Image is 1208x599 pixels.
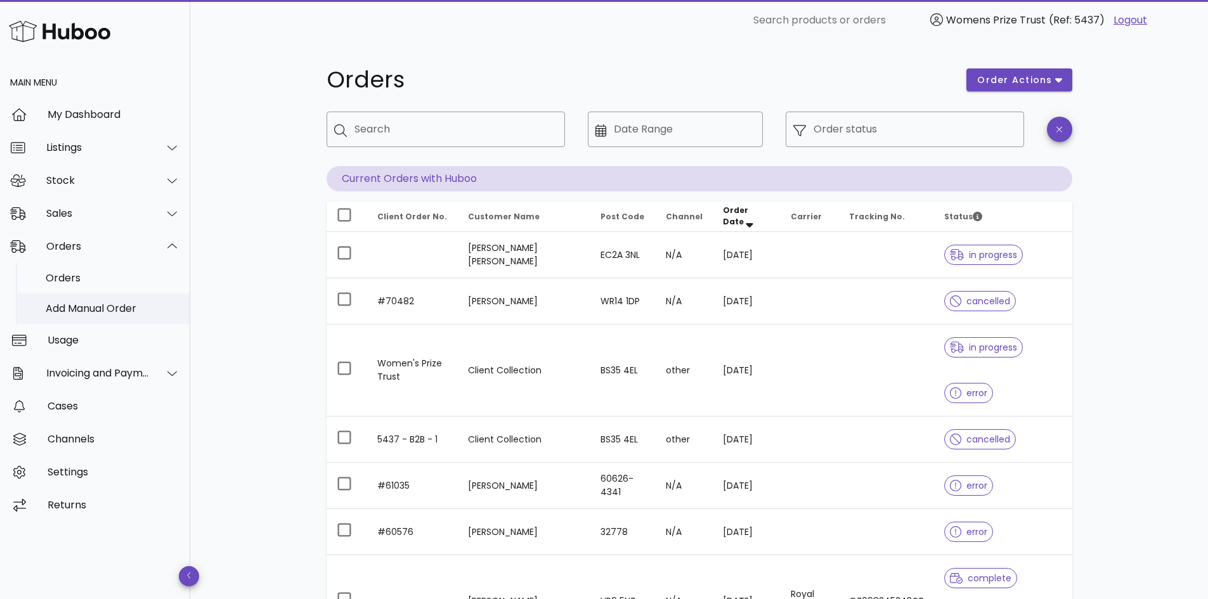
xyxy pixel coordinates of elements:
[590,325,656,416] td: BS35 4EL
[950,250,1017,259] span: in progress
[458,232,591,278] td: [PERSON_NAME] [PERSON_NAME]
[468,211,540,222] span: Customer Name
[458,463,591,509] td: [PERSON_NAME]
[946,13,1046,27] span: Womens Prize Trust
[46,367,150,379] div: Invoicing and Payments
[977,74,1053,87] span: order actions
[601,211,644,222] span: Post Code
[48,466,180,478] div: Settings
[950,435,1010,444] span: cancelled
[590,509,656,555] td: 32778
[781,202,839,232] th: Carrier
[458,509,591,555] td: [PERSON_NAME]
[656,416,713,463] td: other
[46,240,150,252] div: Orders
[48,400,180,412] div: Cases
[656,202,713,232] th: Channel
[367,202,458,232] th: Client Order No.
[656,325,713,416] td: other
[367,325,458,416] td: Women's Prize Trust
[944,211,982,222] span: Status
[713,278,781,325] td: [DATE]
[713,232,781,278] td: [DATE]
[48,334,180,346] div: Usage
[849,211,905,222] span: Tracking No.
[713,416,781,463] td: [DATE]
[1114,13,1147,28] a: Logout
[656,278,713,325] td: N/A
[367,509,458,555] td: #60576
[46,302,180,314] div: Add Manual Order
[9,18,110,45] img: Huboo Logo
[458,202,591,232] th: Customer Name
[48,108,180,120] div: My Dashboard
[950,343,1017,352] span: in progress
[458,416,591,463] td: Client Collection
[713,325,781,416] td: [DATE]
[367,463,458,509] td: #61035
[950,527,987,536] span: error
[46,174,150,186] div: Stock
[839,202,934,232] th: Tracking No.
[590,463,656,509] td: 60626-4341
[723,205,748,227] span: Order Date
[713,463,781,509] td: [DATE]
[46,141,150,153] div: Listings
[367,278,458,325] td: #70482
[666,211,703,222] span: Channel
[656,463,713,509] td: N/A
[367,416,458,463] td: 5437 - B2B - 1
[934,202,1072,232] th: Status
[590,278,656,325] td: WR14 1DP
[327,166,1072,191] p: Current Orders with Huboo
[950,389,987,397] span: error
[458,325,591,416] td: Client Collection
[950,481,987,490] span: error
[713,202,781,232] th: Order Date: Sorted descending. Activate to remove sorting.
[46,272,180,284] div: Orders
[966,68,1072,91] button: order actions
[46,207,150,219] div: Sales
[590,416,656,463] td: BS35 4EL
[950,297,1010,306] span: cancelled
[656,509,713,555] td: N/A
[950,574,1011,583] span: complete
[48,433,180,445] div: Channels
[656,232,713,278] td: N/A
[377,211,447,222] span: Client Order No.
[791,211,822,222] span: Carrier
[458,278,591,325] td: [PERSON_NAME]
[1049,13,1105,27] span: (Ref: 5437)
[327,68,952,91] h1: Orders
[713,509,781,555] td: [DATE]
[590,232,656,278] td: EC2A 3NL
[590,202,656,232] th: Post Code
[48,499,180,511] div: Returns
